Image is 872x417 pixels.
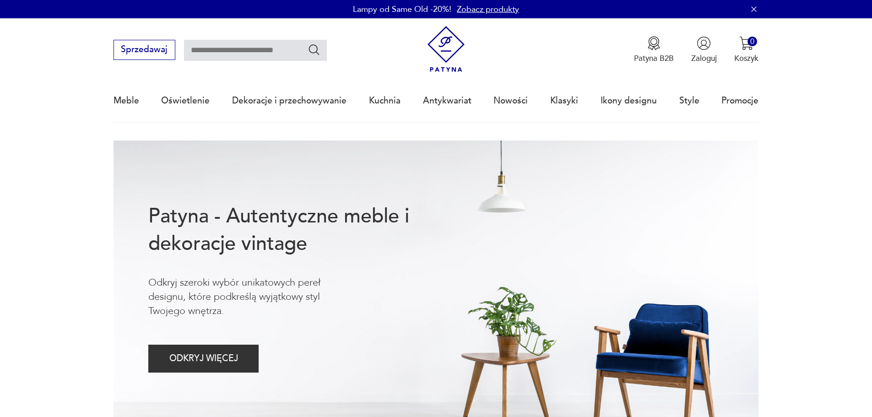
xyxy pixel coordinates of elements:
button: ODKRYJ WIĘCEJ [148,345,259,373]
h1: Patyna - Autentyczne meble i dekoracje vintage [148,203,445,258]
p: Koszyk [734,53,758,64]
p: Patyna B2B [634,53,674,64]
button: Sprzedawaj [114,40,175,60]
a: Ikony designu [601,80,657,122]
a: Meble [114,80,139,122]
p: Zaloguj [691,53,717,64]
img: Ikonka użytkownika [697,36,711,50]
button: Patyna B2B [634,36,674,64]
button: Szukaj [308,43,321,56]
div: 0 [747,37,757,46]
a: Nowości [493,80,528,122]
a: Klasyki [550,80,578,122]
a: Kuchnia [369,80,401,122]
p: Lampy od Same Old -20%! [353,4,451,15]
a: Zobacz produkty [457,4,519,15]
a: ODKRYJ WIĘCEJ [148,356,259,363]
a: Style [679,80,699,122]
img: Ikona koszyka [739,36,753,50]
p: Odkryj szeroki wybór unikatowych pereł designu, które podkreślą wyjątkowy styl Twojego wnętrza. [148,276,357,319]
a: Dekoracje i przechowywanie [232,80,347,122]
a: Ikona medaluPatyna B2B [634,36,674,64]
button: 0Koszyk [734,36,758,64]
button: Zaloguj [691,36,717,64]
img: Ikona medalu [647,36,661,50]
a: Antykwariat [423,80,471,122]
a: Oświetlenie [161,80,210,122]
a: Promocje [721,80,758,122]
img: Patyna - sklep z meblami i dekoracjami vintage [423,26,469,72]
a: Sprzedawaj [114,47,175,54]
